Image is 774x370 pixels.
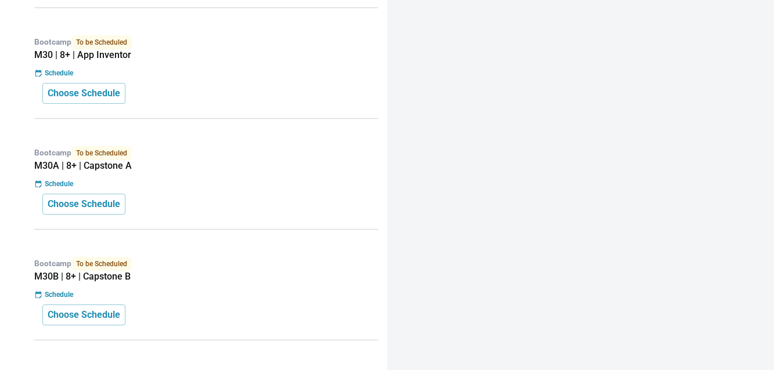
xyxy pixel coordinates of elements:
p: Bootcamp [34,35,378,49]
p: Choose Schedule [48,86,120,100]
button: Choose Schedule [42,304,125,325]
h5: M30B | 8+ | Capstone B [34,271,378,282]
button: Choose Schedule [42,83,125,104]
h5: M30 | 8+ | App Inventor [34,49,378,61]
span: To be Scheduled [71,257,132,271]
p: Schedule [45,179,73,189]
p: Schedule [45,289,73,300]
h5: M30A | 8+ | Capstone A [34,160,378,172]
p: Schedule [45,68,73,78]
p: Choose Schedule [48,197,120,211]
p: Bootcamp [34,146,378,160]
p: Choose Schedule [48,308,120,322]
span: To be Scheduled [71,146,132,160]
span: To be Scheduled [71,35,132,49]
p: Bootcamp [34,257,378,271]
button: Choose Schedule [42,194,125,215]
